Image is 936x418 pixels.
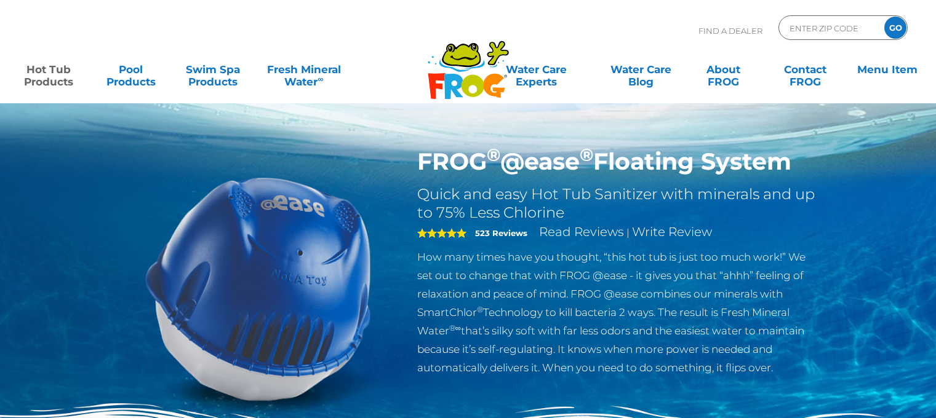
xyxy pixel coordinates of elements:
[477,57,596,82] a: Water CareExperts
[477,305,483,314] sup: ®
[580,144,593,165] sup: ®
[539,224,624,239] a: Read Reviews
[884,17,906,39] input: GO
[417,185,819,222] h2: Quick and easy Hot Tub Sanitizer with minerals and up to 75% Less Chlorine
[698,15,762,46] p: Find A Dealer
[417,148,819,176] h1: FROG @ease Floating System
[487,144,500,165] sup: ®
[94,57,167,82] a: PoolProducts
[417,228,466,238] span: 5
[605,57,678,82] a: Water CareBlog
[632,224,712,239] a: Write Review
[850,57,923,82] a: Menu Item
[258,57,350,82] a: Fresh MineralWater∞
[769,57,841,82] a: ContactFROG
[318,74,323,84] sup: ∞
[417,248,819,377] p: How many times have you thought, “this hot tub is just too much work!” We set out to change that ...
[687,57,759,82] a: AboutFROG
[177,57,249,82] a: Swim SpaProducts
[449,323,461,333] sup: ®∞
[421,25,516,100] img: Frog Products Logo
[475,228,527,238] strong: 523 Reviews
[12,57,85,82] a: Hot TubProducts
[626,227,630,239] span: |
